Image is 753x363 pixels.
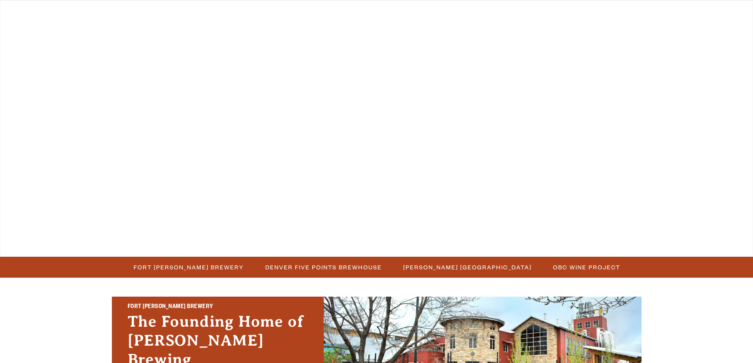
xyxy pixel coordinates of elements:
a: Fort [PERSON_NAME] Brewery [129,261,248,273]
a: Winery [308,5,350,40]
span: Beer Finder [587,19,637,25]
span: OBC Wine Project [553,261,620,273]
a: Gear [245,5,277,40]
a: [PERSON_NAME] [GEOGRAPHIC_DATA] [398,261,536,273]
a: Our Story [425,5,481,40]
a: Impact [512,5,551,40]
a: Denver Five Points Brewhouse [260,261,386,273]
span: Impact [517,19,546,25]
a: OBC Wine Project [548,261,624,273]
span: Taprooms [165,19,209,25]
span: Beer [105,19,124,25]
a: Beer Finder [582,5,642,40]
a: Odell Home [371,5,401,40]
a: Beer [100,5,129,40]
h2: Fort [PERSON_NAME] Brewery [128,302,308,312]
span: Our Story [430,19,476,25]
span: [PERSON_NAME] [GEOGRAPHIC_DATA] [403,261,532,273]
span: Winery [313,19,345,25]
span: Fort [PERSON_NAME] Brewery [134,261,244,273]
span: Denver Five Points Brewhouse [265,261,382,273]
a: Taprooms [160,5,214,40]
span: Gear [250,19,272,25]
